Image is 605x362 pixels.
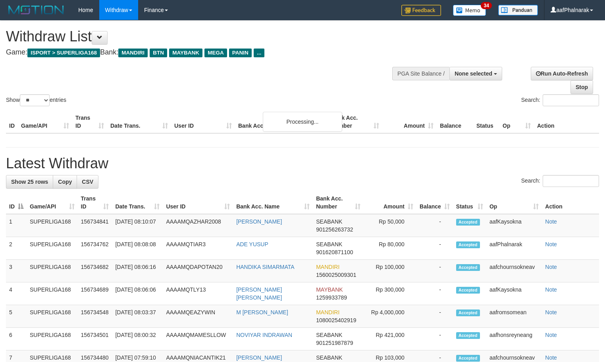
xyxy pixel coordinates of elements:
[107,111,171,133] th: Date Trans.
[534,111,599,133] th: Action
[416,260,453,282] td: -
[112,328,163,350] td: [DATE] 08:00:32
[163,191,233,214] th: User ID: activate to sort column ascending
[27,49,100,57] span: ISPORT > SUPERLIGA168
[316,294,347,301] span: Copy 1259933789 to clipboard
[364,328,416,350] td: Rp 421,000
[236,241,268,247] a: ADE YUSUP
[392,67,449,80] div: PGA Site Balance /
[455,70,492,77] span: None selected
[27,328,78,350] td: SUPERLIGA168
[150,49,167,57] span: BTN
[521,94,599,106] label: Search:
[498,5,538,16] img: panduan.png
[6,94,66,106] label: Show entries
[6,282,27,305] td: 4
[254,49,264,57] span: ...
[58,179,72,185] span: Copy
[364,214,416,237] td: Rp 50,000
[316,317,356,323] span: Copy 1080025402919 to clipboard
[486,237,542,260] td: aafPhalnarak
[456,241,480,248] span: Accepted
[542,191,599,214] th: Action
[437,111,473,133] th: Balance
[235,111,328,133] th: Bank Acc. Name
[364,282,416,305] td: Rp 300,000
[316,272,356,278] span: Copy 1560025009301 to clipboard
[456,287,480,294] span: Accepted
[456,309,480,316] span: Accepted
[78,282,112,305] td: 156734689
[486,282,542,305] td: aafKaysokna
[364,260,416,282] td: Rp 100,000
[456,355,480,362] span: Accepted
[163,328,233,350] td: AAAAMQMAMESLLOW
[416,305,453,328] td: -
[545,264,557,270] a: Note
[163,305,233,328] td: AAAAMQEAZYWIN
[456,264,480,271] span: Accepted
[236,264,295,270] a: HANDIKA SIMARMATA
[236,286,282,301] a: [PERSON_NAME] [PERSON_NAME]
[78,214,112,237] td: 156734841
[570,80,593,94] a: Stop
[545,309,557,315] a: Note
[416,191,453,214] th: Balance: activate to sort column ascending
[453,5,486,16] img: Button%20Memo.svg
[545,218,557,225] a: Note
[481,2,491,9] span: 34
[233,191,313,214] th: Bank Acc. Name: activate to sort column ascending
[18,111,72,133] th: Game/API
[486,214,542,237] td: aafKaysokna
[543,175,599,187] input: Search:
[77,175,98,189] a: CSV
[6,49,395,56] h4: Game: Bank:
[416,214,453,237] td: -
[316,340,353,346] span: Copy 901251987879 to clipboard
[6,156,599,171] h1: Latest Withdraw
[112,237,163,260] td: [DATE] 08:08:08
[364,305,416,328] td: Rp 4,000,000
[545,241,557,247] a: Note
[486,305,542,328] td: aafromsomean
[78,305,112,328] td: 156734548
[6,328,27,350] td: 6
[6,29,395,45] h1: Withdraw List
[531,67,593,80] a: Run Auto-Refresh
[449,67,502,80] button: None selected
[112,260,163,282] td: [DATE] 08:06:16
[163,237,233,260] td: AAAAMQTIAR3
[416,237,453,260] td: -
[236,332,292,338] a: NOVIYAR INDRAWAN
[236,218,282,225] a: [PERSON_NAME]
[316,249,353,255] span: Copy 901620871100 to clipboard
[521,175,599,187] label: Search:
[78,191,112,214] th: Trans ID: activate to sort column ascending
[236,309,288,315] a: M [PERSON_NAME]
[78,328,112,350] td: 156734501
[316,226,353,233] span: Copy 901256263732 to clipboard
[112,282,163,305] td: [DATE] 08:06:06
[171,111,235,133] th: User ID
[236,354,282,361] a: [PERSON_NAME]
[112,191,163,214] th: Date Trans.: activate to sort column ascending
[6,214,27,237] td: 1
[169,49,202,57] span: MAYBANK
[53,175,77,189] a: Copy
[263,112,342,132] div: Processing...
[6,305,27,328] td: 5
[453,191,486,214] th: Status: activate to sort column ascending
[163,282,233,305] td: AAAAMQTLY13
[6,191,27,214] th: ID: activate to sort column descending
[6,111,18,133] th: ID
[416,328,453,350] td: -
[456,219,480,226] span: Accepted
[316,264,339,270] span: MANDIRI
[78,260,112,282] td: 156734682
[486,260,542,282] td: aafchournsokneav
[112,305,163,328] td: [DATE] 08:03:37
[316,309,339,315] span: MANDIRI
[20,94,50,106] select: Showentries
[6,175,53,189] a: Show 25 rows
[364,191,416,214] th: Amount: activate to sort column ascending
